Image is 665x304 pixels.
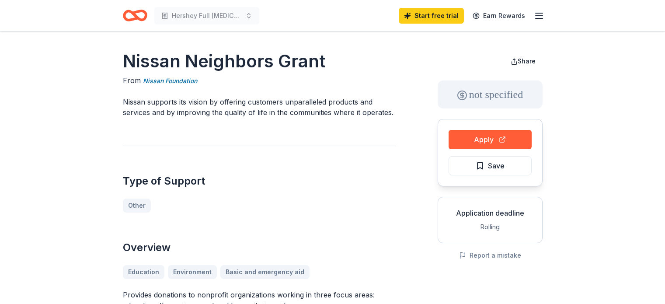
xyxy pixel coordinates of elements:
span: Share [518,57,536,65]
span: Hershey Full [MEDICAL_DATA] [172,10,242,21]
div: not specified [438,80,543,108]
h1: Nissan Neighbors Grant [123,49,396,73]
a: Other [123,199,151,213]
span: Save [488,160,505,171]
p: Nissan supports its vision by offering customers unparalleled products and services and by improv... [123,97,396,118]
button: Share [504,52,543,70]
div: Application deadline [445,208,535,218]
button: Apply [449,130,532,149]
a: Nissan Foundation [143,76,197,86]
h2: Type of Support [123,174,396,188]
div: Rolling [445,222,535,232]
button: Hershey Full [MEDICAL_DATA] [154,7,259,24]
button: Save [449,156,532,175]
a: Home [123,5,147,26]
h2: Overview [123,241,396,255]
button: Report a mistake [459,250,521,261]
div: From [123,75,396,86]
a: Start free trial [399,8,464,24]
a: Earn Rewards [467,8,530,24]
